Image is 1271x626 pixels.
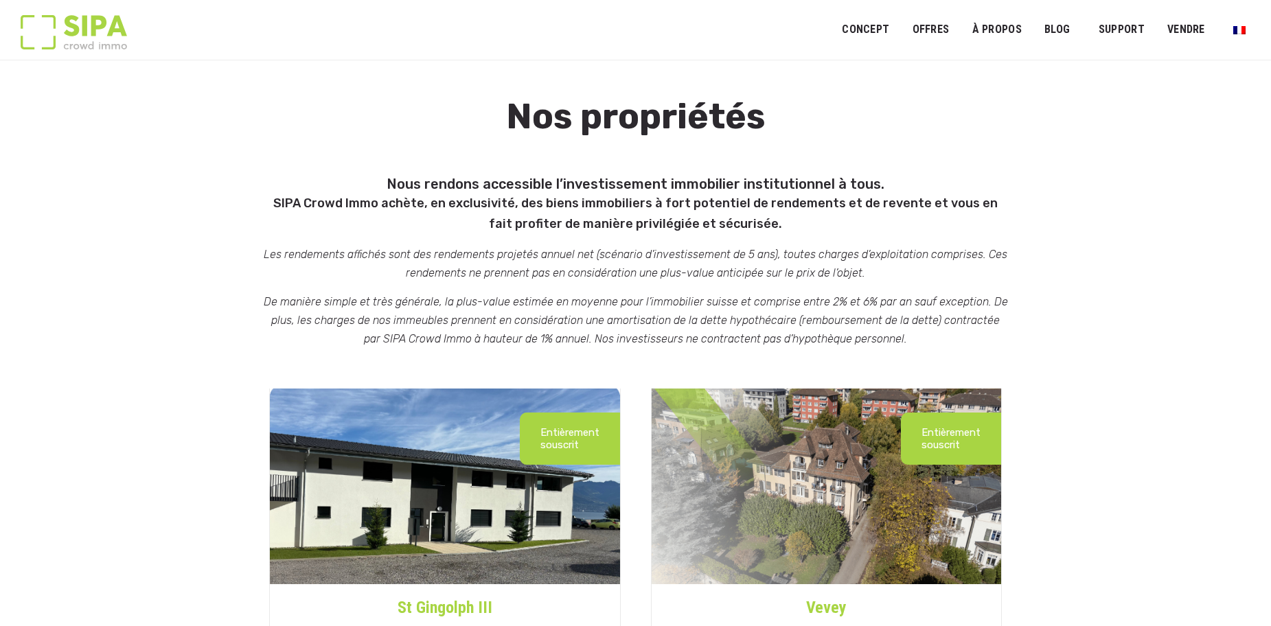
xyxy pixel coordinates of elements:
img: Logo [21,15,127,49]
a: Blog [1035,14,1079,45]
a: St Gingolph III [270,584,619,620]
nav: Menu principal [842,12,1250,47]
p: Entièrement souscrit [921,426,981,451]
a: Concept [833,14,898,45]
a: SUPPORT [1090,14,1154,45]
a: Vevey [652,584,1001,620]
h1: Nos propriétés [262,97,1009,169]
p: SIPA Crowd Immo achète, en exclusivité, des biens immobiliers à fort potentiel de rendements et d... [262,193,1009,235]
h5: Nous rendons accessible l’investissement immobilier institutionnel à tous. [262,170,1009,235]
em: Les rendements affichés sont des rendements projetés annuel net (scénario d’investissement de 5 a... [264,248,1007,279]
a: VENDRE [1158,14,1214,45]
p: Entièrement souscrit [540,426,599,451]
em: De manière simple et très générale, la plus-value estimée en moyenne pour l’immobilier suisse et ... [264,295,1008,345]
img: Français [1233,26,1246,34]
a: Passer à [1224,16,1255,43]
a: À PROPOS [963,14,1031,45]
img: st-gin-iii [270,389,619,584]
a: OFFRES [903,14,958,45]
